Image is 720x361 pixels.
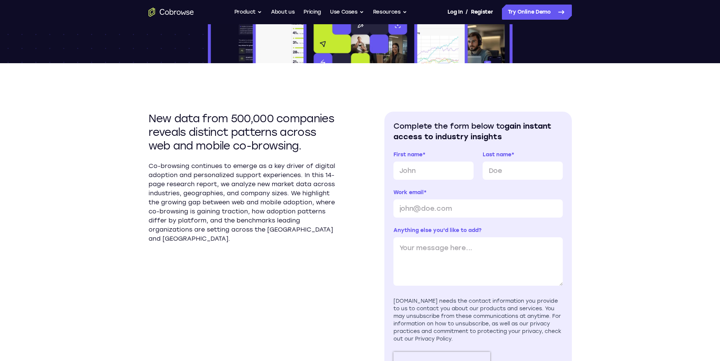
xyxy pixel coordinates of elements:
[271,5,294,20] a: About us
[466,8,468,17] span: /
[149,162,336,243] p: Co-browsing continues to emerge as a key driver of digital adoption and personalized support expe...
[330,5,364,20] button: Use Cases
[447,5,463,20] a: Log In
[149,112,336,152] h2: New data from 500,000 companies reveals distinct patterns across web and mobile co-browsing.
[234,5,262,20] button: Product
[483,151,511,158] span: Last name
[149,8,194,17] a: Go to the home page
[393,121,551,141] span: gain instant access to industry insights
[393,297,563,343] div: [DOMAIN_NAME] needs the contact information you provide to us to contact you about our products a...
[471,5,493,20] a: Register
[483,162,563,180] input: Doe
[373,5,407,20] button: Resources
[393,227,482,233] span: Anything else you'd like to add?
[502,5,572,20] a: Try Online Demo
[393,189,424,196] span: Work email
[303,5,321,20] a: Pricing
[393,121,563,142] h2: Complete the form below to
[393,199,563,218] input: john@doe.com
[393,162,474,180] input: John
[393,151,423,158] span: First name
